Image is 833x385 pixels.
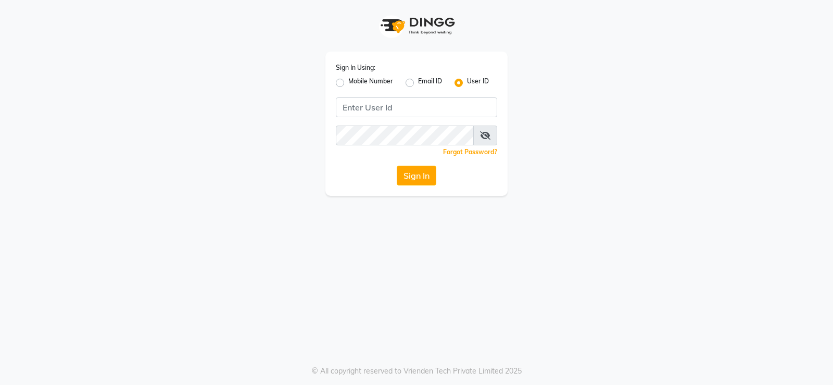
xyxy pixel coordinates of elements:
[336,126,474,145] input: Username
[336,97,497,117] input: Username
[467,77,489,89] label: User ID
[418,77,442,89] label: Email ID
[443,148,497,156] a: Forgot Password?
[397,166,436,185] button: Sign In
[348,77,393,89] label: Mobile Number
[336,63,375,72] label: Sign In Using:
[375,10,458,41] img: logo1.svg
